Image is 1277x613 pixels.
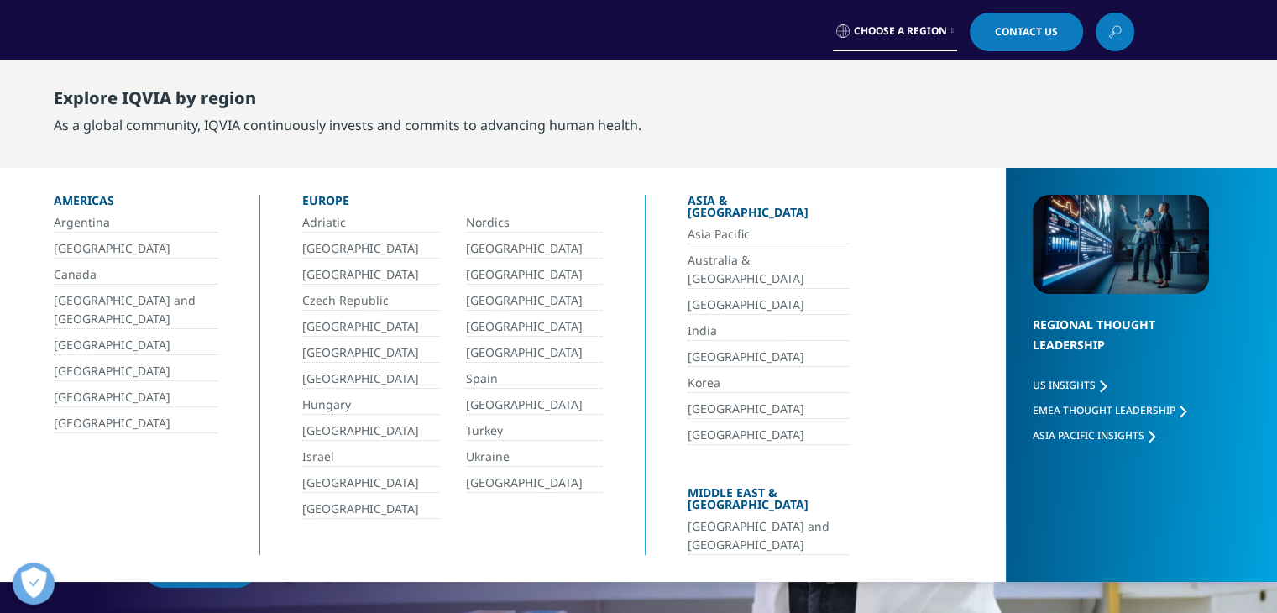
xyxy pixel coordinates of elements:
[466,448,603,467] a: Ukraine
[13,563,55,605] button: Open Preferences
[688,426,849,445] a: [GEOGRAPHIC_DATA]
[302,343,439,363] a: [GEOGRAPHIC_DATA]
[54,213,217,233] a: Argentina
[54,239,217,259] a: [GEOGRAPHIC_DATA]
[688,374,849,393] a: Korea
[466,317,603,337] a: [GEOGRAPHIC_DATA]
[302,500,439,519] a: [GEOGRAPHIC_DATA]
[302,213,439,233] a: Adriatic
[688,487,849,517] div: Middle East & [GEOGRAPHIC_DATA]
[54,195,217,213] div: Americas
[54,115,641,135] div: As a global community, IQVIA continuously invests and commits to advancing human health.
[54,291,217,329] a: [GEOGRAPHIC_DATA] and [GEOGRAPHIC_DATA]
[285,59,1134,138] nav: Primary
[466,265,603,285] a: [GEOGRAPHIC_DATA]
[1033,428,1155,443] a: Asia Pacific Insights
[466,474,603,493] a: [GEOGRAPHIC_DATA]
[466,396,603,415] a: [GEOGRAPHIC_DATA]
[302,317,439,337] a: [GEOGRAPHIC_DATA]
[302,291,439,311] a: Czech Republic
[688,322,849,341] a: India
[302,265,439,285] a: [GEOGRAPHIC_DATA]
[1033,403,1186,417] a: EMEA Thought Leadership
[1033,378,1107,392] a: US Insights
[466,369,603,389] a: Spain
[54,388,217,407] a: [GEOGRAPHIC_DATA]
[54,414,217,433] a: [GEOGRAPHIC_DATA]
[1033,195,1209,294] img: 2093_analyzing-data-using-big-screen-display-and-laptop.png
[688,348,849,367] a: [GEOGRAPHIC_DATA]
[466,343,603,363] a: [GEOGRAPHIC_DATA]
[466,239,603,259] a: [GEOGRAPHIC_DATA]
[54,362,217,381] a: [GEOGRAPHIC_DATA]
[466,422,603,441] a: Turkey
[302,239,439,259] a: [GEOGRAPHIC_DATA]
[302,448,439,467] a: Israel
[54,336,217,355] a: [GEOGRAPHIC_DATA]
[688,195,849,225] div: Asia & [GEOGRAPHIC_DATA]
[466,291,603,311] a: [GEOGRAPHIC_DATA]
[302,396,439,415] a: Hungary
[302,369,439,389] a: [GEOGRAPHIC_DATA]
[688,296,849,315] a: [GEOGRAPHIC_DATA]
[688,517,849,555] a: [GEOGRAPHIC_DATA] and [GEOGRAPHIC_DATA]
[1033,315,1209,376] div: Regional Thought Leadership
[302,474,439,493] a: [GEOGRAPHIC_DATA]
[302,195,603,213] div: Europe
[970,13,1083,51] a: Contact Us
[54,265,217,285] a: Canada
[688,400,849,419] a: [GEOGRAPHIC_DATA]
[302,422,439,441] a: [GEOGRAPHIC_DATA]
[54,88,641,115] div: Explore IQVIA by region
[688,251,849,289] a: Australia & [GEOGRAPHIC_DATA]
[1033,428,1144,443] span: Asia Pacific Insights
[1033,378,1096,392] span: US Insights
[995,27,1058,37] span: Contact Us
[466,213,603,233] a: Nordics
[688,225,849,244] a: Asia Pacific
[1033,403,1175,417] span: EMEA Thought Leadership
[854,24,947,38] span: Choose a Region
